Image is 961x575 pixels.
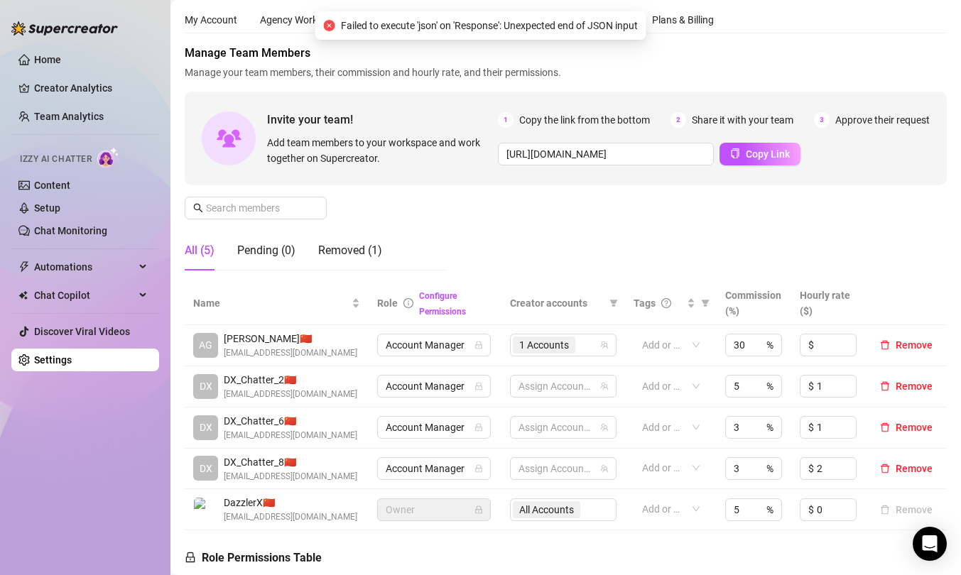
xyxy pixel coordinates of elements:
[874,336,938,354] button: Remove
[474,423,483,432] span: lock
[513,336,575,354] span: 1 Accounts
[386,417,482,438] span: Account Manager
[874,460,938,477] button: Remove
[200,420,212,435] span: DX
[880,381,890,391] span: delete
[206,200,307,216] input: Search members
[194,498,217,521] img: DazzlerX
[20,153,92,166] span: Izzy AI Chatter
[185,549,322,566] h5: Role Permissions Table
[18,261,30,273] span: thunderbolt
[814,112,830,128] span: 3
[11,21,118,35] img: logo-BBDzfeDw.svg
[880,464,890,473] span: delete
[791,282,866,325] th: Hourly rate ($)
[185,552,196,563] span: lock
[185,65,947,80] span: Manage your team members, their commission and hourly rate, and their permissions.
[717,282,791,325] th: Commission (%)
[224,495,357,510] span: DazzlerX 🇨🇳
[386,376,482,397] span: Account Manager
[519,337,569,353] span: 1 Accounts
[419,291,466,317] a: Configure Permissions
[835,112,930,128] span: Approve their request
[874,419,938,436] button: Remove
[746,148,790,160] span: Copy Link
[185,242,215,259] div: All (5)
[519,112,650,128] span: Copy the link from the bottom
[720,143,800,165] button: Copy Link
[600,423,609,432] span: team
[34,284,135,307] span: Chat Copilot
[670,112,686,128] span: 2
[185,45,947,62] span: Manage Team Members
[377,297,398,309] span: Role
[607,292,621,314] span: filter
[634,295,656,311] span: Tags
[692,112,793,128] span: Share it with your team
[701,299,710,307] span: filter
[913,527,947,561] div: Open Intercom Messenger
[880,422,890,432] span: delete
[193,295,349,311] span: Name
[200,461,212,476] span: DX
[224,346,357,360] span: [EMAIL_ADDRESS][DOMAIN_NAME]
[34,111,104,122] a: Team Analytics
[474,341,483,349] span: lock
[698,292,712,314] span: filter
[318,242,382,259] div: Removed (1)
[324,20,335,31] span: close-circle
[185,12,237,28] div: My Account
[474,464,483,473] span: lock
[386,458,482,479] span: Account Manager
[185,282,369,325] th: Name
[896,339,933,351] span: Remove
[386,499,482,520] span: Owner
[474,505,483,514] span: lock
[224,388,357,401] span: [EMAIL_ADDRESS][DOMAIN_NAME]
[199,337,212,353] span: AG
[267,111,498,128] span: Invite your team!
[730,148,740,158] span: copy
[34,202,60,214] a: Setup
[224,429,357,442] span: [EMAIL_ADDRESS][DOMAIN_NAME]
[34,256,135,278] span: Automations
[874,378,938,395] button: Remove
[896,463,933,474] span: Remove
[193,203,203,213] span: search
[600,341,609,349] span: team
[224,454,357,470] span: DX_Chatter_8 🇨🇳
[510,295,604,311] span: Creator accounts
[34,77,148,99] a: Creator Analytics
[880,340,890,350] span: delete
[200,378,212,394] span: DX
[97,147,119,168] img: AI Chatter
[260,12,344,28] div: Agency Workspace
[341,18,638,33] span: Failed to execute 'json' on 'Response': Unexpected end of JSON input
[224,331,357,346] span: [PERSON_NAME] 🇨🇳
[237,242,295,259] div: Pending (0)
[224,372,357,388] span: DX_Chatter_2 🇨🇳
[224,413,357,429] span: DX_Chatter_6 🇨🇳
[403,298,413,308] span: info-circle
[896,422,933,433] span: Remove
[224,470,357,483] span: [EMAIL_ADDRESS][DOMAIN_NAME]
[498,112,514,128] span: 1
[600,382,609,390] span: team
[600,464,609,473] span: team
[34,54,61,65] a: Home
[896,380,933,392] span: Remove
[652,12,714,28] div: Plans & Billing
[609,299,618,307] span: filter
[224,510,357,524] span: [EMAIL_ADDRESS][DOMAIN_NAME]
[34,326,130,337] a: Discover Viral Videos
[386,334,482,356] span: Account Manager
[34,180,70,191] a: Content
[18,290,28,300] img: Chat Copilot
[34,225,107,236] a: Chat Monitoring
[661,298,671,308] span: question-circle
[874,501,938,518] button: Remove
[267,135,492,166] span: Add team members to your workspace and work together on Supercreator.
[34,354,72,366] a: Settings
[474,382,483,390] span: lock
